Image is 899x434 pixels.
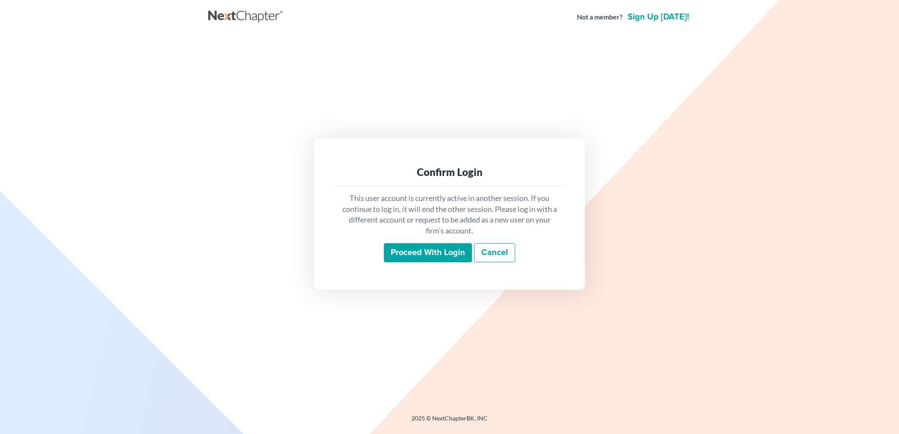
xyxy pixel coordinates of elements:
div: 2025 © NextChapterBK, INC [208,414,691,429]
a: Sign up [DATE]! [626,13,691,21]
input: Proceed with login [384,243,472,263]
strong: Not a member? [577,12,623,22]
div: Confirm Login [341,165,558,179]
a: Cancel [474,243,515,263]
p: This user account is currently active in another session. If you continue to log in, it will end ... [341,193,558,236]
